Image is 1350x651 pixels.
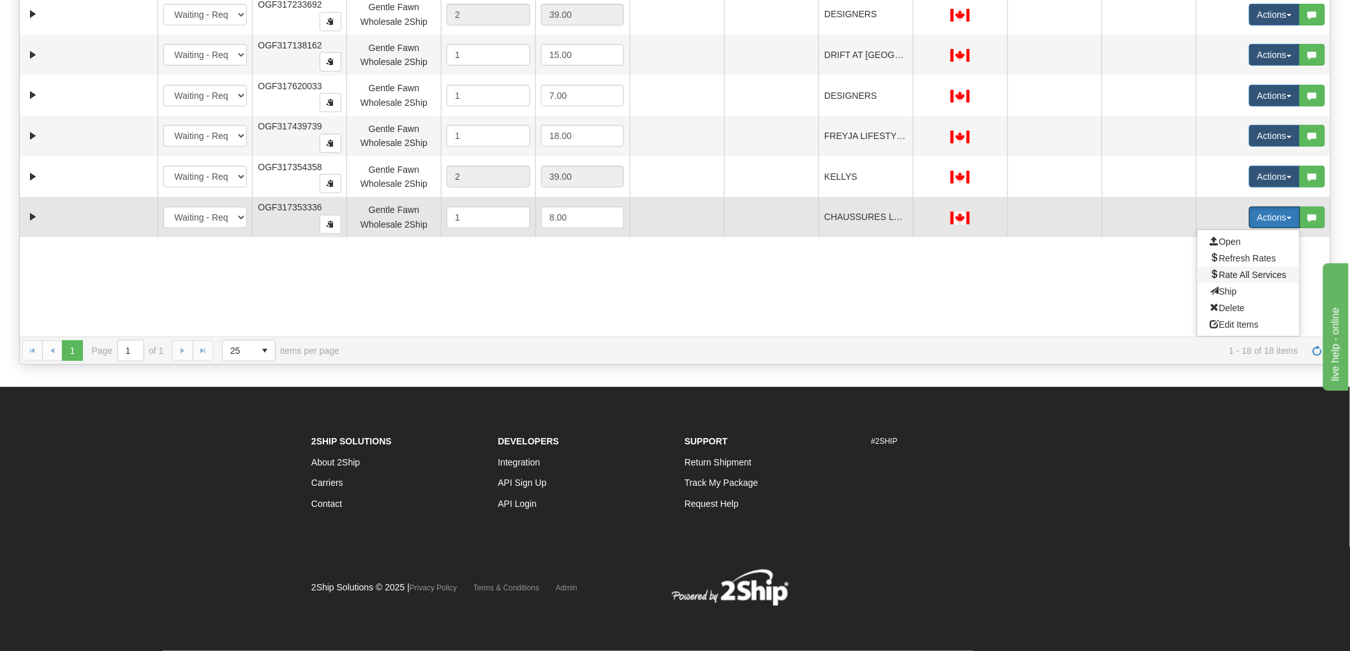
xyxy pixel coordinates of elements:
div: live help - online [10,8,118,23]
td: KELLYS [819,156,913,197]
img: CA [951,171,970,184]
button: Actions [1249,207,1300,228]
span: OGF317353336 [258,202,322,212]
a: Refresh [1307,340,1328,361]
div: Gentle Fawn Wholesale 2Ship [352,41,435,69]
div: 2 [447,4,530,26]
button: Copy to clipboard [320,134,341,153]
img: CA [951,9,970,22]
span: Delete [1210,303,1245,313]
h6: #2SHIP [872,437,1039,446]
td: FREYJA LIFESTYLE FASHION [819,116,913,157]
span: 25 [230,344,247,357]
td: CHAUSSURES LE-BO INC. [819,197,913,238]
a: Expand [25,128,41,144]
button: Actions [1249,125,1300,147]
a: Return Shipment [685,457,752,467]
div: 2 [447,166,530,187]
div: 39.00 [541,4,624,26]
a: Track My Package [685,478,758,488]
div: Gentle Fawn Wholesale 2Ship [352,203,435,231]
span: select [255,340,275,361]
div: 39.00 [541,166,624,187]
span: OGF317138162 [258,40,322,50]
strong: Support [685,436,728,446]
a: About 2Ship [311,457,360,467]
button: Actions [1249,4,1300,26]
strong: 2Ship Solutions [311,436,392,446]
img: CA [951,131,970,143]
a: Expand [25,6,41,22]
img: CA [951,212,970,224]
a: Expand [25,209,41,225]
button: Copy to clipboard [320,215,341,234]
button: Copy to clipboard [320,12,341,31]
span: Page of 1 [92,340,164,362]
span: Ship [1210,286,1237,296]
strong: Developers [498,436,560,446]
img: CA [951,90,970,103]
a: Contact [311,499,342,509]
span: items per page [222,340,339,362]
span: Page 1 [62,340,82,361]
td: DRIFT AT [GEOGRAPHIC_DATA] [819,34,913,75]
span: OGF317354358 [258,162,322,172]
button: Actions [1249,166,1300,187]
a: Expand [25,47,41,63]
img: CA [951,49,970,62]
a: Expand [25,169,41,185]
span: Page sizes drop down [222,340,276,362]
button: Copy to clipboard [320,52,341,71]
div: Gentle Fawn Wholesale 2Ship [352,163,435,191]
div: Gentle Fawn Wholesale 2Ship [352,81,435,110]
button: Copy to clipboard [320,174,341,193]
span: 1 - 18 of 18 items [357,346,1298,356]
span: Refresh Rates [1210,253,1276,263]
a: API Sign Up [498,478,547,488]
div: Gentle Fawn Wholesale 2Ship [352,122,435,150]
td: DESIGNERS [819,75,913,116]
span: 2Ship Solutions © 2025 | [311,582,457,592]
span: Open [1210,237,1241,247]
a: Admin [556,583,577,592]
button: Actions [1249,44,1300,66]
span: OGF317620033 [258,81,322,91]
span: OGF317439739 [258,121,322,131]
a: Terms & Conditions [473,583,539,592]
a: Request Help [685,499,739,509]
iframe: chat widget [1321,260,1349,390]
button: Actions [1249,85,1300,106]
a: Expand [25,87,41,103]
a: Open [1198,233,1300,250]
span: Rate All Services [1210,270,1287,280]
a: Integration [498,457,540,467]
input: Page 1 [118,340,144,361]
span: Edit Items [1210,319,1259,330]
a: Privacy Policy [410,583,457,592]
a: Carriers [311,478,343,488]
a: API Login [498,499,537,509]
button: Copy to clipboard [320,93,341,112]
